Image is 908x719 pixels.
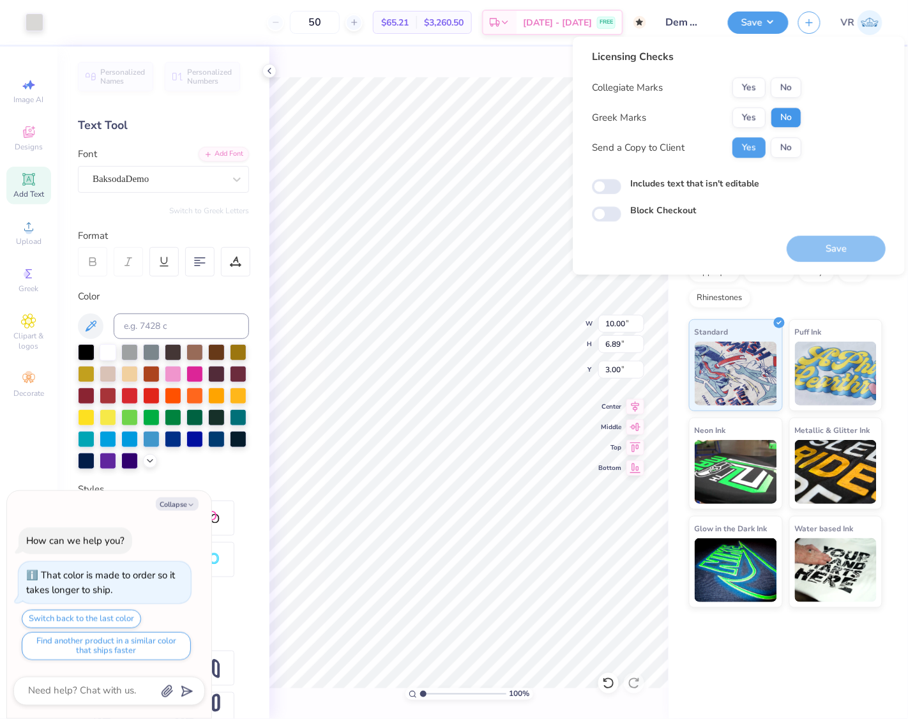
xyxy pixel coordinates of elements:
[13,388,44,398] span: Decorate
[19,284,39,294] span: Greek
[424,16,464,29] span: $3,260.50
[14,95,44,105] span: Image AI
[592,140,685,155] div: Send a Copy to Client
[78,482,249,497] div: Styles
[22,632,191,660] button: Find another product in a similar color that ships faster
[187,68,232,86] span: Personalized Numbers
[523,16,592,29] span: [DATE] - [DATE]
[728,11,789,34] button: Save
[156,497,199,511] button: Collapse
[592,49,801,64] div: Licensing Checks
[598,423,621,432] span: Middle
[78,289,249,304] div: Color
[695,440,777,504] img: Neon Ink
[630,177,759,190] label: Includes text that isn't editable
[592,110,646,125] div: Greek Marks
[78,117,249,134] div: Text Tool
[795,423,870,437] span: Metallic & Glitter Ink
[290,11,340,34] input: – –
[22,610,141,628] button: Switch back to the last color
[795,522,854,535] span: Water based Ink
[771,107,801,128] button: No
[695,522,768,535] span: Glow in the Dark Ink
[795,325,822,338] span: Puff Ink
[598,443,621,452] span: Top
[598,464,621,473] span: Bottom
[795,342,877,405] img: Puff Ink
[592,80,663,95] div: Collegiate Marks
[630,204,696,218] label: Block Checkout
[16,236,42,246] span: Upload
[858,10,882,35] img: Val Rhey Lodueta
[510,688,530,700] span: 100 %
[114,314,249,339] input: e.g. 7428 c
[841,15,854,30] span: VR
[771,137,801,158] button: No
[15,142,43,152] span: Designs
[771,77,801,98] button: No
[732,107,766,128] button: Yes
[6,331,51,351] span: Clipart & logos
[199,147,249,162] div: Add Font
[78,229,250,243] div: Format
[13,189,44,199] span: Add Text
[695,325,729,338] span: Standard
[695,342,777,405] img: Standard
[26,569,175,596] div: That color is made to order so it takes longer to ship.
[689,289,751,308] div: Rhinestones
[26,534,125,547] div: How can we help you?
[795,440,877,504] img: Metallic & Glitter Ink
[695,538,777,602] img: Glow in the Dark Ink
[695,423,726,437] span: Neon Ink
[795,538,877,602] img: Water based Ink
[600,18,613,27] span: FREE
[169,206,249,216] button: Switch to Greek Letters
[78,147,97,162] label: Font
[381,16,409,29] span: $65.21
[732,137,766,158] button: Yes
[732,77,766,98] button: Yes
[841,10,882,35] a: VR
[598,402,621,411] span: Center
[656,10,718,35] input: Untitled Design
[100,68,146,86] span: Personalized Names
